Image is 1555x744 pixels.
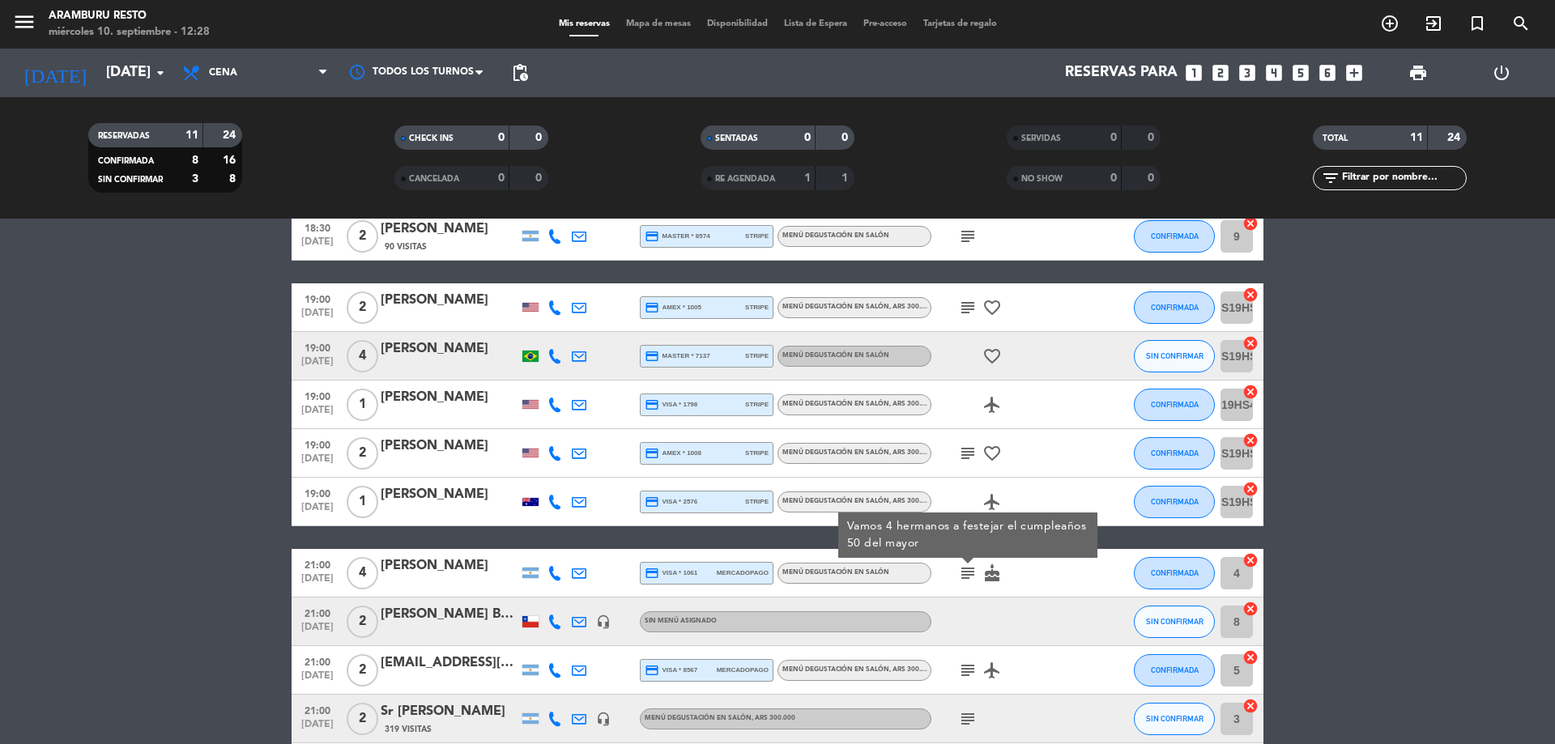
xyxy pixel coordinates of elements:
span: SERVIDAS [1021,134,1061,142]
span: [DATE] [297,236,338,255]
span: stripe [745,399,769,410]
span: Lista de Espera [776,19,855,28]
button: CONFIRMADA [1134,291,1215,324]
i: looks_5 [1290,62,1311,83]
span: mercadopago [717,665,769,675]
span: [DATE] [297,719,338,738]
i: favorite_border [982,298,1002,317]
button: CONFIRMADA [1134,389,1215,421]
i: headset_mic [596,712,611,726]
span: CONFIRMADA [1151,449,1199,457]
i: credit_card [645,446,659,461]
span: 4 [347,557,378,589]
i: credit_card [645,495,659,509]
span: RE AGENDADA [715,175,775,183]
i: looks_4 [1263,62,1284,83]
span: stripe [745,351,769,361]
span: CONFIRMADA [1151,497,1199,506]
span: Menú degustación en salón [782,401,933,407]
i: cancel [1242,649,1259,665]
span: visa * 1061 [645,566,697,580]
span: 4 [347,340,378,372]
div: miércoles 10. septiembre - 12:28 [49,24,210,40]
strong: 0 [841,132,851,143]
button: CONFIRMADA [1134,654,1215,687]
button: CONFIRMADA [1134,486,1215,518]
span: Reservas para [1065,65,1178,81]
div: LOG OUT [1459,49,1543,97]
span: Menú degustación en salón [782,569,889,576]
div: [PERSON_NAME] [381,338,518,359]
span: CONFIRMADA [1151,665,1199,674]
span: visa * 8567 [645,663,697,678]
button: CONFIRMADA [1134,220,1215,253]
span: 21:00 [297,603,338,622]
i: looks_3 [1237,62,1258,83]
span: pending_actions [510,63,530,83]
i: credit_card [645,566,659,580]
span: SIN CONFIRMAR [1146,617,1204,626]
strong: 1 [841,172,851,184]
span: print [1408,63,1428,83]
span: [DATE] [297,356,338,375]
strong: 8 [192,155,198,166]
span: CONFIRMADA [1151,400,1199,409]
i: credit_card [645,229,659,244]
strong: 0 [1148,172,1157,184]
div: [PERSON_NAME] [381,555,518,576]
span: amex * 1005 [645,300,701,315]
span: SIN CONFIRMAR [1146,714,1204,723]
i: looks_one [1183,62,1204,83]
span: 19:00 [297,386,338,405]
i: airplanemode_active [982,395,1002,415]
i: headset_mic [596,614,611,629]
span: 2 [347,703,378,735]
div: Aramburu Resto [49,8,210,24]
strong: 0 [498,172,505,184]
div: Sr [PERSON_NAME] [381,701,518,722]
i: search [1511,14,1531,33]
span: , ARS 300.000 [889,401,933,407]
span: RESERVADAS [98,132,150,140]
span: stripe [745,231,769,241]
span: [DATE] [297,453,338,472]
span: Menú degustación en salón [782,304,933,310]
strong: 0 [1148,132,1157,143]
span: visa * 1798 [645,398,697,412]
i: subject [958,227,978,246]
i: cancel [1242,384,1259,400]
i: credit_card [645,300,659,315]
span: Menú degustación en salón [782,498,933,504]
span: [DATE] [297,622,338,640]
span: stripe [745,302,769,312]
span: Tarjetas de regalo [915,19,1005,28]
span: CANCELADA [409,175,459,183]
strong: 8 [229,173,239,185]
span: Mis reservas [551,19,618,28]
i: cake [982,563,1002,583]
button: menu [12,10,36,40]
span: Mapa de mesas [618,19,699,28]
i: subject [958,298,978,317]
button: CONFIRMADA [1134,557,1215,589]
i: menu [12,10,36,34]
button: SIN CONFIRMAR [1134,606,1215,638]
i: subject [958,709,978,729]
i: favorite_border [982,444,1002,463]
i: favorite_border [982,346,1002,366]
i: turned_in_not [1468,14,1487,33]
span: 2 [347,291,378,324]
i: cancel [1242,335,1259,351]
i: cancel [1242,552,1259,568]
div: [PERSON_NAME] [381,436,518,457]
span: Disponibilidad [699,19,776,28]
strong: 24 [223,130,239,141]
span: 1 [347,486,378,518]
span: 21:00 [297,652,338,670]
strong: 0 [535,172,545,184]
span: CHECK INS [409,134,454,142]
span: mercadopago [717,568,769,578]
span: 19:00 [297,338,338,356]
span: , ARS 300.000 [889,666,933,673]
div: Vamos 4 hermanos a festejar el cumpleaños 50 del mayor [847,518,1089,552]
